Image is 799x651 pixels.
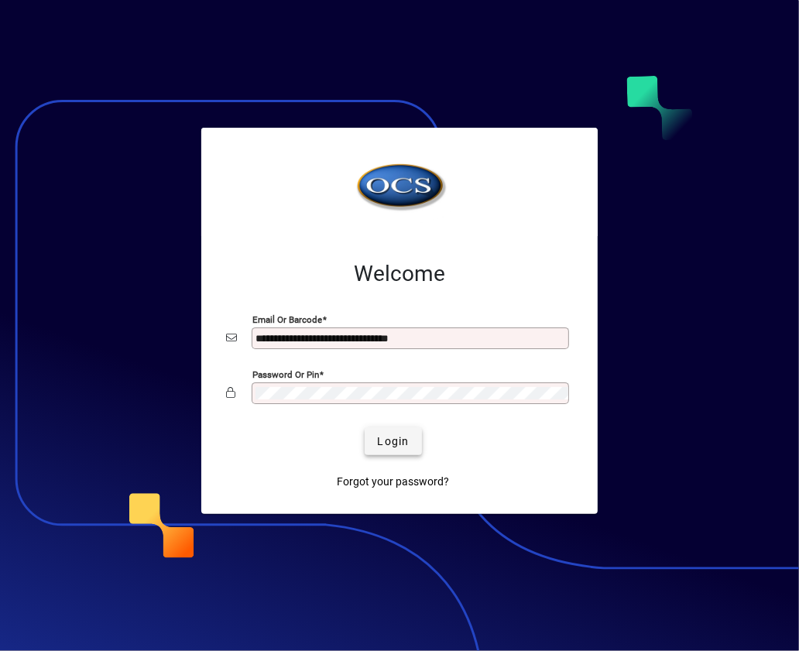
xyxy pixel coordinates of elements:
a: Forgot your password? [331,468,456,495]
span: Forgot your password? [338,474,450,490]
mat-label: Password or Pin [252,369,319,380]
mat-label: Email or Barcode [252,314,322,325]
button: Login [365,427,421,455]
span: Login [377,433,409,450]
h2: Welcome [226,261,573,287]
